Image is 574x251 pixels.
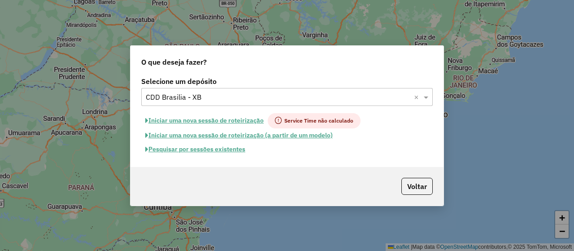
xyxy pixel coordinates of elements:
[401,178,433,195] button: Voltar
[141,57,207,67] span: O que deseja fazer?
[141,76,433,87] label: Selecione um depósito
[141,128,337,142] button: Iniciar uma nova sessão de roteirização (a partir de um modelo)
[141,113,268,128] button: Iniciar uma nova sessão de roteirização
[141,142,249,156] button: Pesquisar por sessões existentes
[414,92,422,102] span: Clear all
[268,113,361,128] span: Service Time não calculado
